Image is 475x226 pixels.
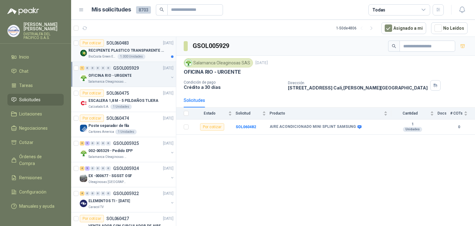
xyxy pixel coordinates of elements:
[19,111,42,117] span: Licitaciones
[88,148,133,154] p: 002-005329 - Pedido EPP
[19,203,54,210] span: Manuales y ayuda
[8,25,19,37] img: Company Logo
[80,124,87,132] img: Company Logo
[80,175,87,182] img: Company Logo
[381,22,426,34] button: Asignado a mi
[438,107,450,120] th: Docs
[450,124,468,130] b: 0
[7,108,64,120] a: Licitaciones
[101,191,105,196] div: 0
[80,165,175,185] a: 4 9 0 0 0 0 GSOL005924[DATE] Company LogoEX -000677 - SGSST OSFOleaginosas [GEOGRAPHIC_DATA][PERS...
[391,111,429,115] span: Cantidad
[106,66,111,70] div: 0
[24,32,64,40] p: DISTRIALFA DEL PACIFICO S.A.S.
[85,141,90,146] div: 9
[80,215,104,222] div: Por cotizar
[118,54,145,59] div: 1.000 Unidades
[450,107,475,120] th: # COTs
[7,151,64,169] a: Órdenes de Compra
[193,41,230,51] h3: GSOL005929
[255,60,268,66] p: [DATE]
[106,116,129,120] p: SOL060474
[24,22,64,31] p: [PERSON_NAME] [PERSON_NAME]
[80,39,104,47] div: Por cotizar
[88,48,165,54] p: RECIPIENTE PLASTICO TRANSPARENTE 500 ML
[96,191,100,196] div: 0
[80,150,87,157] img: Company Logo
[88,73,131,79] p: OFICINA RIO - URGENTE
[88,129,114,134] p: Cartones America
[90,166,95,171] div: 0
[106,216,129,221] p: SOL060427
[106,141,111,146] div: 0
[7,7,39,15] img: Logo peakr
[106,41,129,45] p: SOL060483
[7,94,64,106] a: Solicitudes
[80,140,175,159] a: 3 9 0 0 0 0 GSOL005925[DATE] Company Logo002-005329 - Pedido EPPSalamanca Oleaginosas SAS
[236,111,261,115] span: Solicitud
[184,58,253,67] div: Salamanca Oleaginosas SAS
[450,111,463,115] span: # COTs
[85,166,90,171] div: 9
[7,80,64,91] a: Tareas
[391,107,438,120] th: Cantidad
[88,154,127,159] p: Salamanca Oleaginosas SAS
[163,90,173,96] p: [DATE]
[80,89,104,97] div: Por cotizar
[106,191,111,196] div: 0
[101,141,105,146] div: 0
[106,91,129,95] p: SOL060475
[71,87,176,112] a: Por cotizarSOL060475[DATE] Company LogoESCALERA 1,8 M - 5 PELDAÑOS TIJERACalzatodo S.A.1 Unidades
[110,104,132,109] div: 1 Unidades
[19,189,46,195] span: Configuración
[80,49,87,57] img: Company Logo
[80,64,175,84] a: 1 0 0 0 0 0 GSOL005929[DATE] Company LogoOFICINA RIO - URGENTESalamanca Oleaginosas SAS
[163,65,173,71] p: [DATE]
[7,51,64,63] a: Inicio
[90,191,95,196] div: 0
[88,104,109,109] p: Calzatodo S.A.
[80,190,175,210] a: 4 0 0 0 0 0 GSOL005922[DATE] Company LogoELEMENTOS TI - [DATE]Caracol TV
[85,66,90,70] div: 0
[163,141,173,146] p: [DATE]
[92,5,131,14] h1: Mis solicitudes
[19,54,29,60] span: Inicio
[96,166,100,171] div: 0
[403,127,422,132] div: Unidades
[80,191,84,196] div: 4
[113,166,139,171] p: GSOL005924
[88,198,130,204] p: ELEMENTOS TI - [DATE]
[270,111,383,115] span: Producto
[163,166,173,172] p: [DATE]
[19,82,33,89] span: Tareas
[192,111,227,115] span: Estado
[7,186,64,198] a: Configuración
[113,141,139,146] p: GSOL005925
[288,81,428,85] p: Dirección
[391,122,434,127] b: 1
[71,112,176,137] a: Por cotizarSOL060474[DATE] Company LogoPoste separador de filaCartones America1 Unidades
[80,115,104,122] div: Por cotizar
[88,205,104,210] p: Caracol TV
[19,125,48,132] span: Negociaciones
[19,96,41,103] span: Solicitudes
[90,66,95,70] div: 0
[19,139,33,146] span: Cotizar
[19,174,42,181] span: Remisiones
[96,66,100,70] div: 0
[71,37,176,62] a: Por cotizarSOL060483[DATE] Company LogoRECIPIENTE PLASTICO TRANSPARENTE 500 MLBioCosta Green Ener...
[336,23,376,33] div: 1 - 50 de 4806
[88,54,116,59] p: BioCosta Green Energy S.A.S
[85,191,90,196] div: 0
[80,200,87,207] img: Company Logo
[236,107,270,120] th: Solicitud
[80,141,84,146] div: 3
[88,79,127,84] p: Salamanca Oleaginosas SAS
[184,85,283,90] p: Crédito a 30 días
[431,22,468,34] button: No Leídos
[90,141,95,146] div: 0
[88,180,127,185] p: Oleaginosas [GEOGRAPHIC_DATA][PERSON_NAME]
[163,191,173,197] p: [DATE]
[270,107,391,120] th: Producto
[184,97,205,104] div: Solicitudes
